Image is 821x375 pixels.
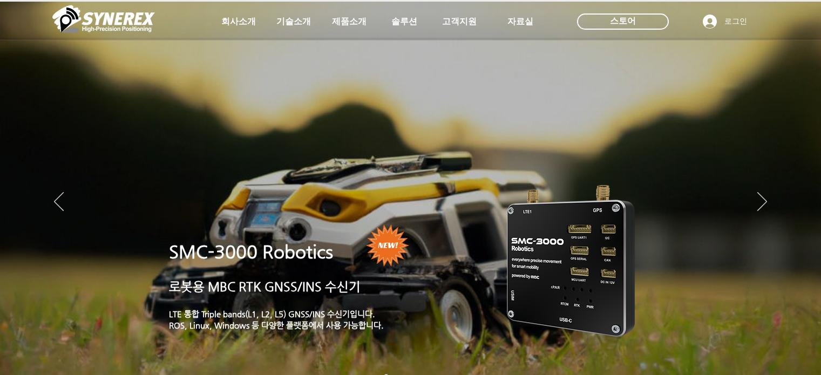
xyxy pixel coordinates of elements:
span: 솔루션 [391,16,417,28]
div: 스토어 [577,13,669,30]
a: ROS, Linux, Windows 등 다양한 플랫폼에서 사용 가능합니다. [169,321,384,330]
a: 고객지원 [432,11,486,32]
img: KakaoTalk_20241224_155801212.png [492,169,651,350]
a: 기술소개 [267,11,321,32]
span: 기술소개 [276,16,311,28]
a: LTE 통합 Triple bands(L1, L2, L5) GNSS/INS 수신기입니다. [169,309,375,318]
span: 회사소개 [221,16,256,28]
button: 이전 [54,192,64,213]
a: 자료실 [493,11,547,32]
span: 로그인 [721,16,751,27]
a: 솔루션 [377,11,431,32]
span: 고객지원 [442,16,477,28]
span: 제품소개 [332,16,367,28]
img: 씨너렉스_White_simbol_대지 1.png [52,3,155,35]
span: 자료실 [507,16,533,28]
button: 다음 [757,192,767,213]
button: 로그인 [695,11,755,32]
span: 스토어 [610,15,636,27]
a: 제품소개 [322,11,376,32]
a: 회사소개 [212,11,266,32]
a: SMC-3000 Robotics [169,242,333,262]
a: 로봇용 MBC RTK GNSS/INS 수신기 [169,279,361,294]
